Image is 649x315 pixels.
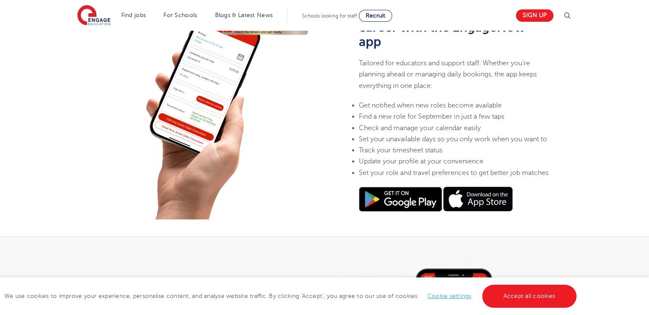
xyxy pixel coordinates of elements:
a: Find jobs [121,12,146,18]
a: Sign up [516,9,553,22]
span: Set your role and travel preferences to get better job matches [359,169,548,176]
a: For Schools [163,12,197,18]
span: Get notified when new roles become available [359,102,502,109]
span: We use cookies to improve your experience, personalise content, and analyse website traffic. By c... [4,293,579,299]
span: Check and manage your calendar easily [359,124,481,131]
span: Find a new role for September in just a few taps [359,113,504,120]
a: Accept all cookies [482,285,577,308]
span: Set your unavailable days so you only work when you want to [359,135,547,143]
span: Tailored for educators and support staff. Whether you’re planning ahead or managing daily booking... [359,59,537,90]
a: Cookie settings [428,293,471,299]
img: Engage Education [77,5,111,26]
span: Update your profile at your convenience [359,157,483,165]
a: Blogs & Latest News [215,12,273,18]
span: Track your timesheet status [359,146,442,154]
span: Schools looking for staff [302,13,357,19]
span: Recruit [366,12,385,19]
a: Recruit [359,10,392,22]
